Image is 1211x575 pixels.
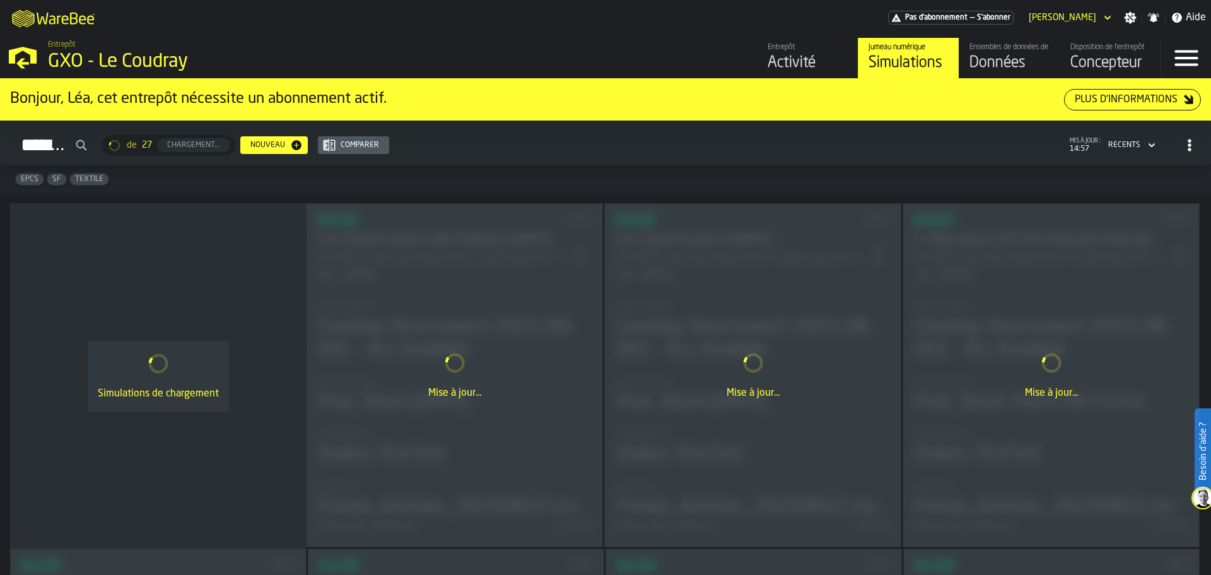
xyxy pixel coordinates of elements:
span: EPCS [16,175,44,184]
div: ItemListCard-DashboardItemContainer [604,203,901,547]
div: ItemListCard-DashboardItemContainer [306,203,603,547]
button: button-Comparer [318,136,389,154]
a: link-to-/wh/i/efd9e906-5eb9-41af-aac9-d3e075764b8d/pricing/ [888,11,1014,25]
span: TEXTILE [70,175,108,184]
label: button-toggle-Menu [1161,38,1211,78]
button: button-Chargement... [157,138,230,152]
div: DropdownMenuValue-4 [1103,138,1158,153]
a: link-to-/wh/i/efd9e906-5eb9-41af-aac9-d3e075764b8d/feed/ [757,38,858,78]
div: Données [969,53,1050,73]
span: Entrepôt [48,40,76,49]
div: ItemListCard-DashboardItemContainer [903,203,1200,547]
div: DropdownMenuValue-4 [1108,141,1140,150]
div: Concepteur [1070,53,1150,73]
div: Abonnement au menu [888,11,1014,25]
div: Simulations de chargement [98,386,219,401]
label: button-toggle-Notifications [1142,11,1165,24]
div: ItemListCard- [10,203,306,548]
div: Activité [768,53,848,73]
button: button-Plus d'informations [1064,89,1201,110]
button: button-Nouveau [240,136,308,154]
span: mis à jour : [1070,138,1101,145]
a: link-to-/wh/i/efd9e906-5eb9-41af-aac9-d3e075764b8d/designer [1060,38,1161,78]
div: Bonjour, Léa, cet entrepôt nécessite un abonnement actif. [10,89,1064,109]
div: Jumeau numérique [869,43,949,52]
div: Mise à jour... [317,386,592,401]
span: 27 [142,140,152,150]
span: Aide [1186,10,1206,25]
span: 14:57 [1070,145,1101,153]
span: Pas d'abonnement [905,13,968,22]
div: Simulations [869,53,949,73]
a: link-to-/wh/i/efd9e906-5eb9-41af-aac9-d3e075764b8d/simulations [858,38,959,78]
div: Ensembles de données de l'entrepôt [969,43,1050,52]
div: DropdownMenuValue-Léa Ducceschi [1024,10,1114,25]
div: Disposition de l'entrepôt [1070,43,1150,52]
label: button-toggle-Paramètres [1119,11,1142,24]
div: Mise à jour... [913,386,1189,401]
span: SF [47,175,66,184]
span: S'abonner [977,13,1010,22]
label: Besoin d'aide ? [1196,410,1210,493]
div: DropdownMenuValue-Léa Ducceschi [1029,13,1096,23]
span: — [970,13,974,22]
div: ButtonLoadMore-Chargement...-Prévenir-Première-Dernière [97,135,240,155]
div: GXO - Le Coudray [48,50,389,73]
span: de [127,140,137,150]
a: link-to-/wh/i/efd9e906-5eb9-41af-aac9-d3e075764b8d/data [959,38,1060,78]
label: button-toggle-Aide [1166,10,1211,25]
div: Comparer [336,141,384,150]
div: Mise à jour... [615,386,891,401]
div: Nouveau [245,141,290,150]
div: Entrepôt [768,43,848,52]
div: Chargement... [162,141,225,150]
div: Plus d'informations [1070,92,1183,107]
